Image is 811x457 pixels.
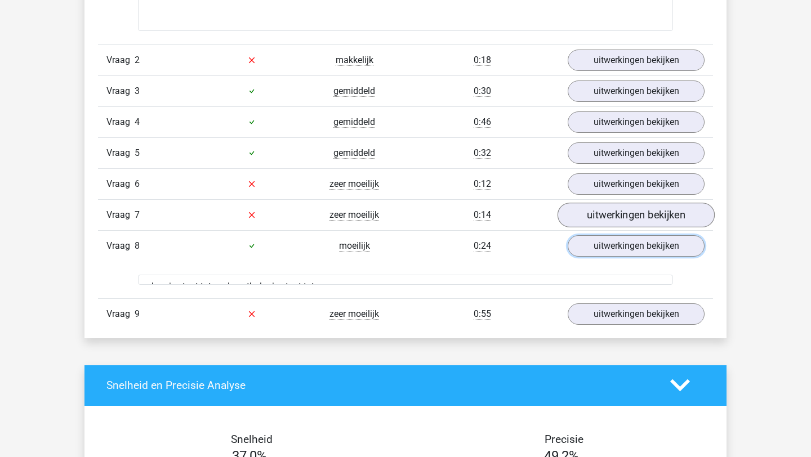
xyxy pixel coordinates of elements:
a: uitwerkingen bekijken [568,235,705,257]
span: 5 [135,147,140,158]
span: Vraag [106,239,135,253]
span: gemiddeld [333,147,375,159]
span: zeer moeilijk [329,178,379,190]
a: uitwerkingen bekijken [568,303,705,325]
h4: Snelheid en Precisie Analyse [106,379,653,392]
h4: Precisie [418,433,709,446]
span: 0:46 [474,117,491,128]
div: chemie staat tot ... als pathologie staat tot ... [138,275,673,285]
span: 0:24 [474,240,491,252]
a: uitwerkingen bekijken [568,111,705,133]
a: uitwerkingen bekijken [558,203,715,227]
a: uitwerkingen bekijken [568,80,705,102]
span: 3 [135,86,140,96]
span: Vraag [106,177,135,191]
span: 0:32 [474,147,491,159]
span: Vraag [106,53,135,67]
span: 0:30 [474,86,491,97]
span: moeilijk [339,240,370,252]
a: uitwerkingen bekijken [568,173,705,195]
span: Vraag [106,208,135,222]
span: 4 [135,117,140,127]
span: Vraag [106,84,135,98]
span: 7 [135,209,140,220]
span: Vraag [106,115,135,129]
span: 9 [135,308,140,319]
span: gemiddeld [333,86,375,97]
span: 8 [135,240,140,251]
span: Vraag [106,307,135,321]
span: zeer moeilijk [329,209,379,221]
span: 6 [135,178,140,189]
a: uitwerkingen bekijken [568,142,705,164]
span: gemiddeld [333,117,375,128]
span: makkelijk [336,55,373,66]
span: Vraag [106,146,135,160]
span: 0:55 [474,308,491,320]
h4: Snelheid [106,433,397,446]
span: 0:14 [474,209,491,221]
span: 2 [135,55,140,65]
a: uitwerkingen bekijken [568,50,705,71]
span: zeer moeilijk [329,308,379,320]
span: 0:18 [474,55,491,66]
span: 0:12 [474,178,491,190]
